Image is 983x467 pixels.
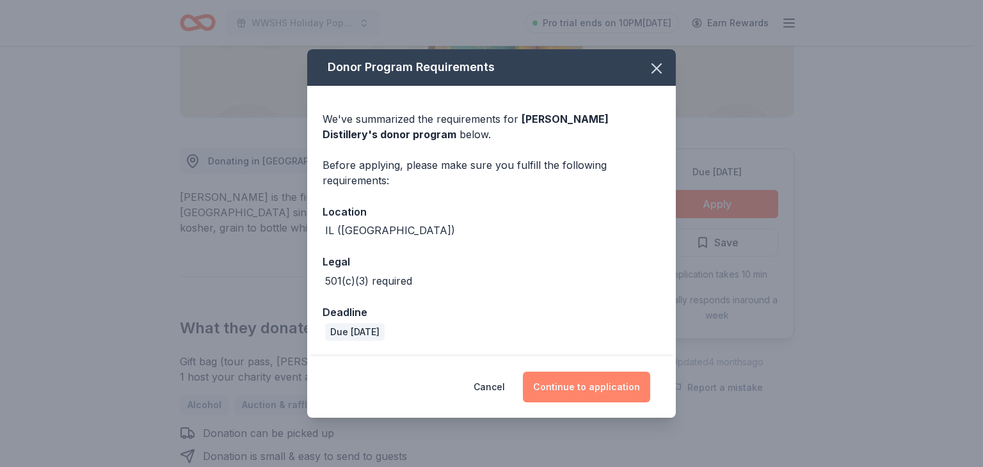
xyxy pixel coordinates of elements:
div: Donor Program Requirements [307,49,676,86]
div: IL ([GEOGRAPHIC_DATA]) [325,223,455,238]
div: Legal [323,253,660,270]
div: Deadline [323,304,660,321]
div: Due [DATE] [325,323,385,341]
div: Before applying, please make sure you fulfill the following requirements: [323,157,660,188]
button: Continue to application [523,372,650,402]
div: 501(c)(3) required [325,273,412,289]
div: We've summarized the requirements for below. [323,111,660,142]
div: Location [323,203,660,220]
button: Cancel [474,372,505,402]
